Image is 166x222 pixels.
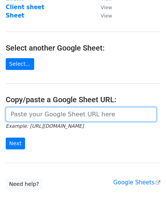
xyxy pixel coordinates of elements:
a: Client sheet [6,4,44,11]
a: Google Sheets [113,179,160,186]
a: View [93,12,112,19]
input: Paste your Google Sheet URL here [6,107,157,122]
small: View [101,5,112,10]
small: View [101,13,112,19]
small: Example: [URL][DOMAIN_NAME] [6,123,84,129]
a: Select... [6,58,34,70]
a: Sheet [6,12,24,19]
input: Next [6,138,25,149]
a: View [93,4,112,11]
a: Need help? [6,178,43,190]
h4: Copy/paste a Google Sheet URL: [6,95,160,104]
h4: Select another Google Sheet: [6,43,160,52]
iframe: Chat Widget [128,186,166,222]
